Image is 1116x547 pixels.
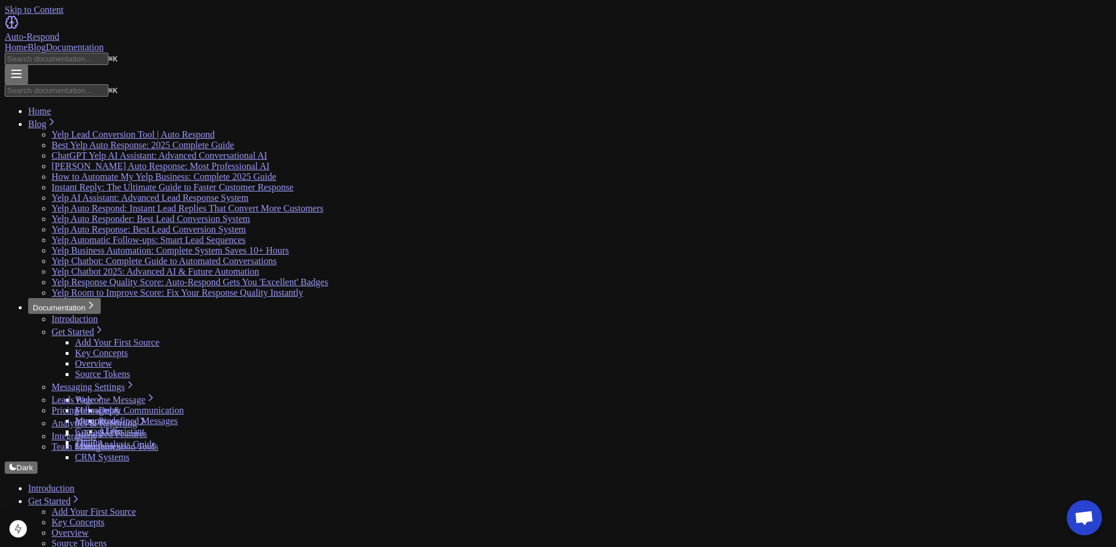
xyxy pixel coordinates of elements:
a: Blog [28,42,46,52]
a: Key Concepts [75,348,128,358]
a: Skip to Content [5,5,63,15]
a: ChatGPT Yelp AI Assistant: Advanced Conversational AI [52,151,267,160]
a: Documentation [46,42,104,52]
a: Source Tokens [75,369,130,379]
span: ⌘ [108,86,113,95]
a: Add Your First Source [75,337,159,347]
a: Messaging Settings [52,382,135,392]
a: Introduction [28,483,74,493]
button: Documentation [28,298,101,314]
a: Overview [75,358,112,368]
a: Yelp Chatbot 2025: Advanced AI & Future Automation [52,266,259,276]
a: Leads Page [52,395,105,405]
a: Analytics & Reporting [52,418,148,428]
a: How to Automate My Yelp Business: Complete 2025 Guide [52,172,277,182]
a: Key Concepts [52,517,104,527]
a: Predefined Messages [98,416,178,426]
a: Home page [5,15,1111,42]
a: Yelp AI Assistant: Advanced Lead Response System [52,193,248,203]
div: Auto-Respond [5,32,1111,42]
a: Chart Analysis Guide [75,439,156,449]
button: Menu [5,65,28,84]
a: Team Management [52,442,124,452]
kbd: K [108,54,118,63]
a: Overview [52,528,88,538]
a: Yelp Automatic Follow-ups: Smart Lead Sequences [52,235,245,245]
a: Yelp Business Automation: Complete System Saves 10+ Hours [52,245,289,255]
a: [PERSON_NAME] Auto Response: Most Professional AI [52,161,269,171]
a: Yelp Response Quality Score: Auto-Respond Gets You 'Excellent' Badges [52,277,328,287]
a: Instant Reply: The Ultimate Guide to Faster Customer Response [52,182,293,192]
a: Get Started [52,327,104,337]
a: Blog [28,119,57,129]
a: Yelp Auto Response: Best Lead Conversion System [52,224,246,234]
input: Search documentation… [5,53,108,65]
a: Messages & Communication [75,405,184,415]
a: Best Yelp Auto Response: 2025 Complete Guide [52,140,234,150]
input: Search documentation… [5,84,108,97]
a: Introduction [52,314,98,324]
a: Add Your First Source [52,507,136,517]
a: Welcome Message [75,395,156,405]
a: Pricing [52,405,79,415]
button: Dark [5,461,37,474]
a: Advanced Features [75,429,147,439]
a: Yelp Chatbot: Complete Guide to Automated Conversations [52,256,277,266]
a: Yelp Auto Responder: Best Lead Conversion System [52,214,250,224]
a: Yelp Room to Improve Score: Fix Your Response Quality Instantly [52,288,303,298]
a: CRM Systems [75,452,129,462]
a: Yelp Lead Conversion Tool | Auto Respond [52,129,214,139]
a: Yelp Auto Respond: Instant Lead Replies That Convert More Customers [52,203,323,213]
a: Integrations [52,431,107,441]
a: Home [28,106,51,116]
kbd: K [108,86,118,95]
span: ⌘ [108,54,113,63]
a: Home [5,42,28,52]
div: Open chat [1067,500,1102,535]
a: Get Started [28,496,81,506]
